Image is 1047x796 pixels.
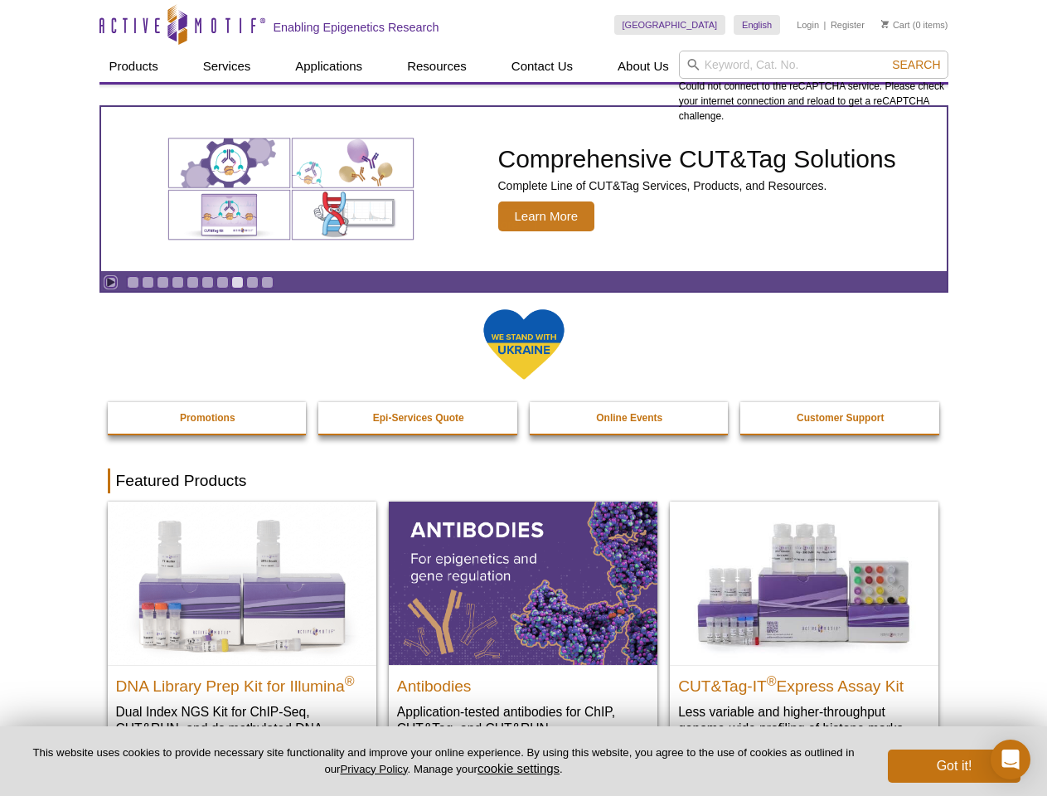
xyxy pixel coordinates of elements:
[216,276,229,289] a: Go to slide 7
[108,468,940,493] h2: Featured Products
[180,412,235,424] strong: Promotions
[104,276,117,289] a: Toggle autoplay
[116,670,368,695] h2: DNA Library Prep Kit for Illumina
[397,670,649,695] h2: Antibodies
[201,276,214,289] a: Go to slide 6
[498,201,595,231] span: Learn More
[389,502,657,753] a: All Antibodies Antibodies Application-tested antibodies for ChIP, CUT&Tag, and CUT&RUN.
[27,745,860,777] p: This website uses cookies to provide necessary site functionality and improve your online experie...
[397,703,649,737] p: Application-tested antibodies for ChIP, CUT&Tag, and CUT&RUN.
[340,763,407,775] a: Privacy Policy
[767,673,777,687] sup: ®
[670,502,938,664] img: CUT&Tag-IT® Express Assay Kit
[881,19,910,31] a: Cart
[991,740,1030,779] div: Open Intercom Messenger
[108,502,376,769] a: DNA Library Prep Kit for Illumina DNA Library Prep Kit for Illumina® Dual Index NGS Kit for ChIP-...
[172,276,184,289] a: Go to slide 4
[318,402,519,434] a: Epi-Services Quote
[530,402,730,434] a: Online Events
[881,20,889,28] img: Your Cart
[502,51,583,82] a: Contact Us
[389,502,657,664] img: All Antibodies
[231,276,244,289] a: Go to slide 8
[108,402,308,434] a: Promotions
[193,51,261,82] a: Services
[887,57,945,72] button: Search
[101,107,947,271] a: Various genetic charts and diagrams. Comprehensive CUT&Tag Solutions Complete Line of CUT&Tag Ser...
[345,673,355,687] sup: ®
[740,402,941,434] a: Customer Support
[274,20,439,35] h2: Enabling Epigenetics Research
[127,276,139,289] a: Go to slide 1
[678,703,930,737] p: Less variable and higher-throughput genome-wide profiling of histone marks​.
[99,51,168,82] a: Products
[824,15,826,35] li: |
[373,412,464,424] strong: Epi-Services Quote
[477,761,560,775] button: cookie settings
[482,308,565,381] img: We Stand With Ukraine
[596,412,662,424] strong: Online Events
[678,670,930,695] h2: CUT&Tag-IT Express Assay Kit
[831,19,865,31] a: Register
[797,412,884,424] strong: Customer Support
[881,15,948,35] li: (0 items)
[679,51,948,79] input: Keyword, Cat. No.
[116,703,368,754] p: Dual Index NGS Kit for ChIP-Seq, CUT&RUN, and ds methylated DNA assays.
[261,276,274,289] a: Go to slide 10
[734,15,780,35] a: English
[498,178,896,193] p: Complete Line of CUT&Tag Services, Products, and Resources.
[285,51,372,82] a: Applications
[892,58,940,71] span: Search
[679,51,948,124] div: Could not connect to the reCAPTCHA service. Please check your internet connection and reload to g...
[167,137,415,241] img: Various genetic charts and diagrams.
[246,276,259,289] a: Go to slide 9
[101,107,947,271] article: Comprehensive CUT&Tag Solutions
[614,15,726,35] a: [GEOGRAPHIC_DATA]
[888,750,1020,783] button: Got it!
[187,276,199,289] a: Go to slide 5
[108,502,376,664] img: DNA Library Prep Kit for Illumina
[670,502,938,753] a: CUT&Tag-IT® Express Assay Kit CUT&Tag-IT®Express Assay Kit Less variable and higher-throughput ge...
[797,19,819,31] a: Login
[397,51,477,82] a: Resources
[608,51,679,82] a: About Us
[142,276,154,289] a: Go to slide 2
[498,147,896,172] h2: Comprehensive CUT&Tag Solutions
[157,276,169,289] a: Go to slide 3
